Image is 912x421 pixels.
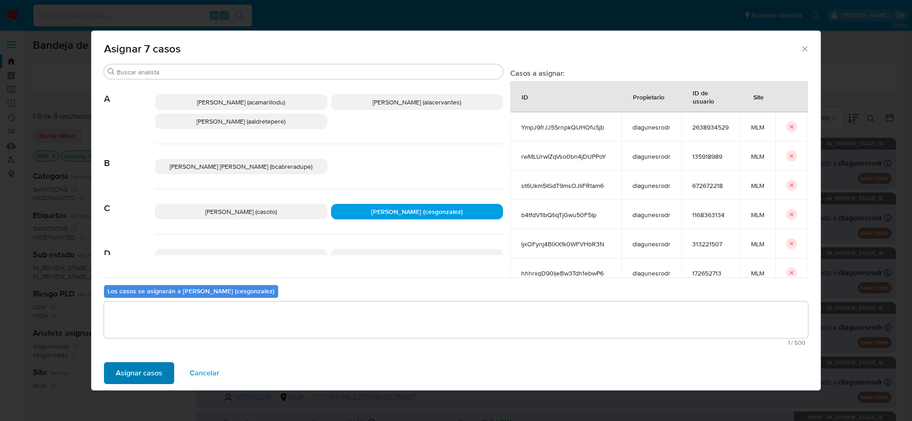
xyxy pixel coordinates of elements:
[155,249,327,265] div: [PERSON_NAME] (dgoicochea)
[510,68,808,78] h3: Casos a asignar:
[622,86,675,108] div: Propietario
[692,182,729,190] span: 672672218
[107,340,805,346] span: Máximo 500 caracteres
[108,286,275,296] b: Los casos se asignarán a [PERSON_NAME] (cesgonzalez)
[521,240,611,248] span: ljxOFynj4BlXXfk0WFVHbR3N
[751,182,764,190] span: MLM
[104,144,155,169] span: B
[521,152,611,161] span: rwMLUrwlZqVso0bn4jDUPPoY
[197,117,285,126] span: [PERSON_NAME] (aaldretepere)
[198,252,284,261] span: [PERSON_NAME] (dgoicochea)
[786,121,797,132] button: icon-button
[116,363,162,383] span: Asignar casos
[751,152,764,161] span: MLM
[104,80,155,104] span: A
[521,123,611,131] span: YmpJ9frJJ5SrnpkQUHOfuSjb
[511,86,539,108] div: ID
[104,43,800,54] span: Asignar 7 casos
[682,82,740,112] div: ID de usuario
[786,267,797,278] button: icon-button
[521,211,611,219] span: b4tfdV1lbQtiqTjGwu50F5Ip
[751,269,764,277] span: MLM
[751,123,764,131] span: MLM
[521,182,611,190] span: st6Ukm5IGdT9msOJIiFRtam6
[197,98,285,107] span: [PERSON_NAME] (acamarillodu)
[373,98,461,107] span: [PERSON_NAME] (alacervantes)
[155,114,327,129] div: [PERSON_NAME] (aaldretepere)
[692,240,729,248] span: 313221507
[692,269,729,277] span: 172652713
[751,211,764,219] span: MLM
[632,240,670,248] span: dlagunesrodr
[786,180,797,191] button: icon-button
[800,44,808,52] button: Cerrar ventana
[104,362,174,384] button: Asignar casos
[155,204,327,219] div: [PERSON_NAME] (casoto)
[104,189,155,214] span: C
[178,362,231,384] button: Cancelar
[190,363,219,383] span: Cancelar
[632,211,670,219] span: dlagunesrodr
[751,240,764,248] span: MLM
[91,31,821,390] div: assign-modal
[205,207,277,216] span: [PERSON_NAME] (casoto)
[692,152,729,161] span: 135918989
[372,252,462,261] span: [PERSON_NAME] (dlagunesrodr)
[786,151,797,161] button: icon-button
[117,68,499,76] input: Buscar analista
[108,68,115,75] button: Buscar
[632,269,670,277] span: dlagunesrodr
[692,211,729,219] span: 1168363134
[742,86,775,108] div: Site
[692,123,729,131] span: 2638934529
[331,94,503,110] div: [PERSON_NAME] (alacervantes)
[155,94,327,110] div: [PERSON_NAME] (acamarillodu)
[632,152,670,161] span: dlagunesrodr
[371,207,463,216] span: [PERSON_NAME] (cesgonzalez)
[331,249,503,265] div: [PERSON_NAME] (dlagunesrodr)
[170,162,312,171] span: [PERSON_NAME] [PERSON_NAME] (bcabreradupe)
[331,204,503,219] div: [PERSON_NAME] (cesgonzalez)
[521,269,611,277] span: hhhrxgD90IjeBw3Tdh1ebwP6
[104,234,155,259] span: D
[786,209,797,220] button: icon-button
[155,159,327,174] div: [PERSON_NAME] [PERSON_NAME] (bcabreradupe)
[786,238,797,249] button: icon-button
[632,182,670,190] span: dlagunesrodr
[632,123,670,131] span: dlagunesrodr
